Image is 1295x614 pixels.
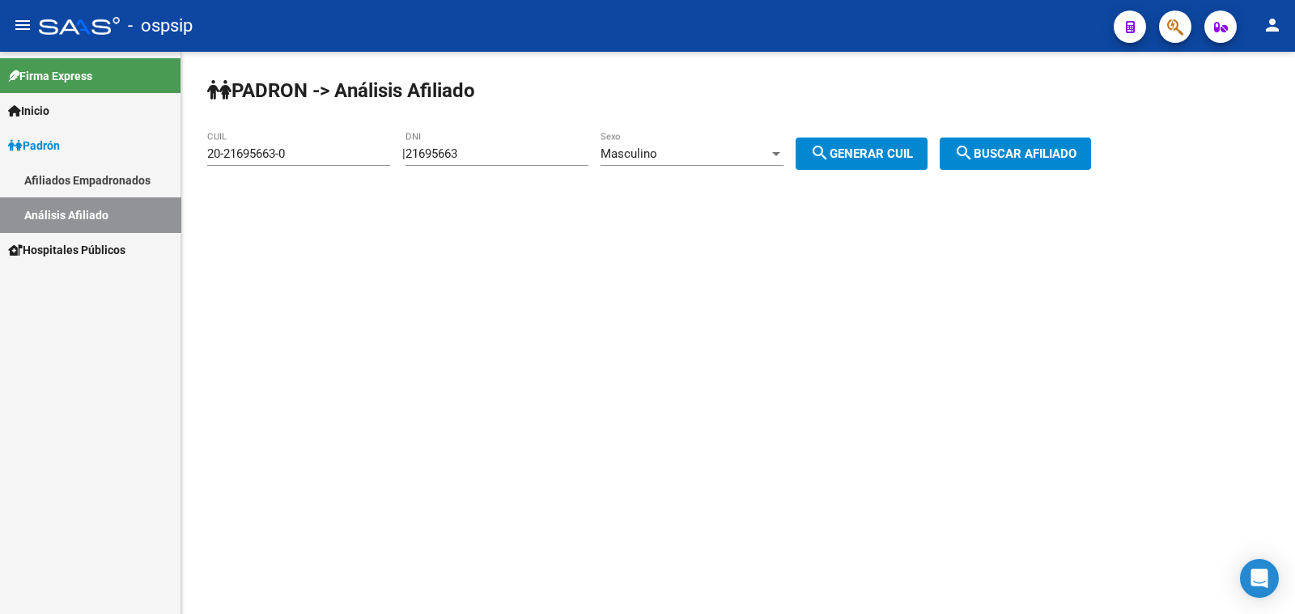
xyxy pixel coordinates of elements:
span: - ospsip [128,8,193,44]
mat-icon: person [1263,15,1282,35]
div: Open Intercom Messenger [1240,559,1279,598]
span: Padrón [8,137,60,155]
span: Inicio [8,102,49,120]
mat-icon: menu [13,15,32,35]
span: Masculino [601,146,657,161]
button: Generar CUIL [796,138,928,170]
button: Buscar afiliado [940,138,1091,170]
mat-icon: search [810,143,830,163]
mat-icon: search [954,143,974,163]
strong: PADRON -> Análisis Afiliado [207,79,475,102]
span: Buscar afiliado [954,146,1076,161]
span: Hospitales Públicos [8,241,125,259]
span: Generar CUIL [810,146,913,161]
div: | [402,146,940,161]
span: Firma Express [8,67,92,85]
